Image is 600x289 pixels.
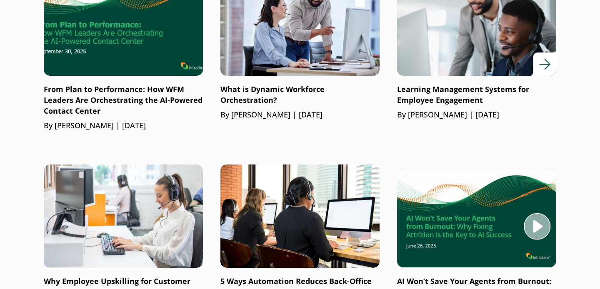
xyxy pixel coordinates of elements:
p: From Plan to Performance: How WFM Leaders Are Orchestrating the AI-Powered Contact Center [44,84,203,117]
p: By [PERSON_NAME] | [DATE] [44,120,203,131]
p: By [PERSON_NAME] | [DATE] [220,110,380,120]
p: Learning Management Systems for Employee Engagement [397,84,556,106]
p: By [PERSON_NAME] | [DATE] [397,110,556,120]
p: What is Dynamic Workforce Orchestration? [220,84,380,106]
